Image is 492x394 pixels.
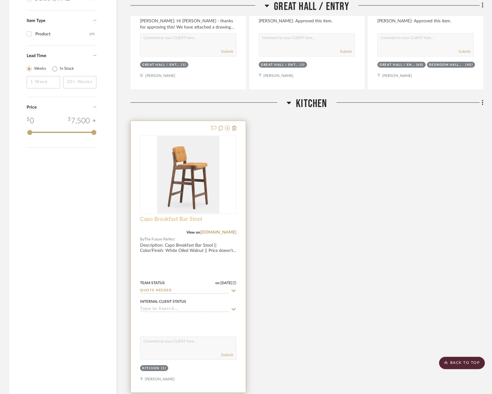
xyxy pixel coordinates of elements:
input: 20+ Weeks [63,76,97,88]
div: (1) [161,366,166,371]
div: 0 [140,136,236,214]
span: Kitchen [296,97,327,110]
div: Great Hall / Entry [142,63,179,67]
input: Type to Search… [140,288,229,294]
span: The Future Perfect [144,236,175,242]
span: By [140,236,144,242]
button: Submit [221,49,233,54]
span: Capo Breakfast Bar Stool [140,216,202,223]
img: Capo Breakfast Bar Stool [157,136,219,213]
div: [PERSON_NAME]: Approved this item. [377,18,474,30]
span: Lead Time [27,54,46,58]
div: 7,500 + [68,115,96,127]
div: (60) [416,63,424,67]
span: Price [27,105,37,110]
div: Bedroom Hallway [429,63,464,67]
div: Great Hall / Entry [261,63,298,67]
label: Weeks [34,66,46,72]
button: Submit [340,49,352,54]
span: View on [187,231,200,234]
div: Kitchen [142,366,160,371]
div: (45) [465,63,473,67]
div: (29) [89,29,95,39]
div: Product [35,29,89,39]
div: Great Hall / Entry [380,63,415,67]
div: Team Status [140,280,165,286]
div: [PERSON_NAME]: Hi [PERSON_NAME] - thanks for approving this! We have attached a drawing for appro... [140,18,236,30]
a: [DOMAIN_NAME] [200,230,236,235]
div: (1) [300,63,305,67]
span: on [215,281,220,285]
label: In Stock [60,66,74,72]
input: Type to Search… [140,307,229,312]
div: 0 [27,115,34,127]
div: Internal Client Status [140,299,186,304]
button: Submit [459,49,470,54]
div: (1) [181,63,186,67]
input: 1 Week [27,76,60,88]
span: Item Type [27,19,45,23]
button: Submit [221,352,233,358]
div: [PERSON_NAME]: Approved this item. [259,18,355,30]
scroll-to-top-button: BACK TO TOP [439,357,485,369]
span: [DATE] [220,281,233,285]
